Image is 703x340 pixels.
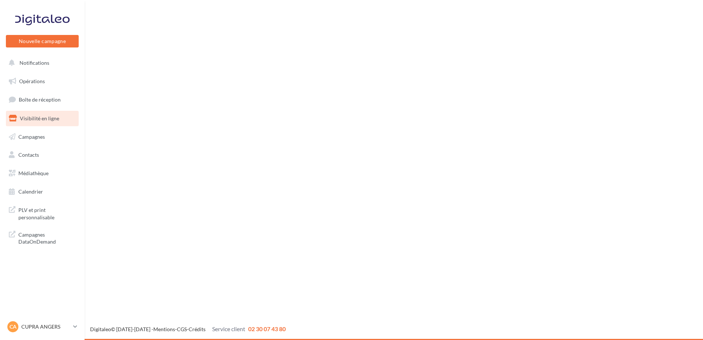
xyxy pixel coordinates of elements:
button: Nouvelle campagne [6,35,79,47]
p: CUPRA ANGERS [21,323,70,330]
a: Contacts [4,147,80,163]
span: © [DATE]-[DATE] - - - [90,326,286,332]
a: Médiathèque [4,166,80,181]
a: Digitaleo [90,326,111,332]
span: Campagnes [18,133,45,139]
span: Notifications [19,60,49,66]
a: CA CUPRA ANGERS [6,320,79,334]
span: Contacts [18,152,39,158]
a: Boîte de réception [4,92,80,107]
span: Boîte de réception [19,96,61,103]
a: Mentions [153,326,175,332]
span: CA [10,323,17,330]
button: Notifications [4,55,77,71]
a: Crédits [189,326,206,332]
a: Opérations [4,74,80,89]
a: Campagnes DataOnDemand [4,227,80,248]
span: Campagnes DataOnDemand [18,230,76,245]
span: Médiathèque [18,170,49,176]
span: Opérations [19,78,45,84]
span: Calendrier [18,188,43,195]
a: CGS [177,326,187,332]
span: Service client [212,325,245,332]
a: Campagnes [4,129,80,145]
a: Visibilité en ligne [4,111,80,126]
a: PLV et print personnalisable [4,202,80,224]
span: 02 30 07 43 80 [248,325,286,332]
a: Calendrier [4,184,80,199]
span: Visibilité en ligne [20,115,59,121]
span: PLV et print personnalisable [18,205,76,221]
